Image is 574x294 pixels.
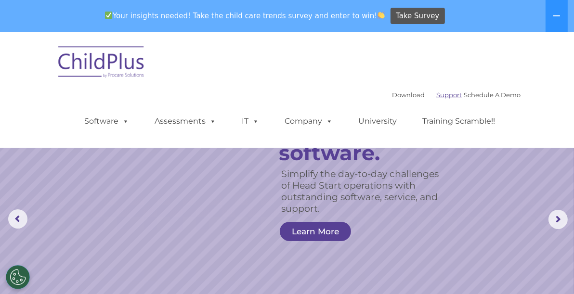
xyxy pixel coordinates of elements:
[6,265,30,289] button: Cookies Settings
[232,112,269,131] a: IT
[391,8,445,25] a: Take Survey
[128,103,169,110] span: Phone number
[349,112,406,131] a: University
[413,112,505,131] a: Training Scramble!!
[75,112,139,131] a: Software
[396,8,439,25] span: Take Survey
[280,222,351,241] a: Learn More
[101,6,389,25] span: Your insights needed! Take the child care trends survey and enter to win!
[464,91,521,99] a: Schedule A Demo
[275,112,342,131] a: Company
[392,91,425,99] a: Download
[378,12,385,19] img: 👏
[436,91,462,99] a: Support
[128,64,157,71] span: Last name
[145,112,226,131] a: Assessments
[279,99,458,164] rs-layer: The ORIGINAL Head Start software.
[281,168,449,215] rs-layer: Simplify the day-to-day challenges of Head Start operations with outstanding software, service, a...
[105,12,112,19] img: ✅
[392,91,521,99] font: |
[53,39,150,88] img: ChildPlus by Procare Solutions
